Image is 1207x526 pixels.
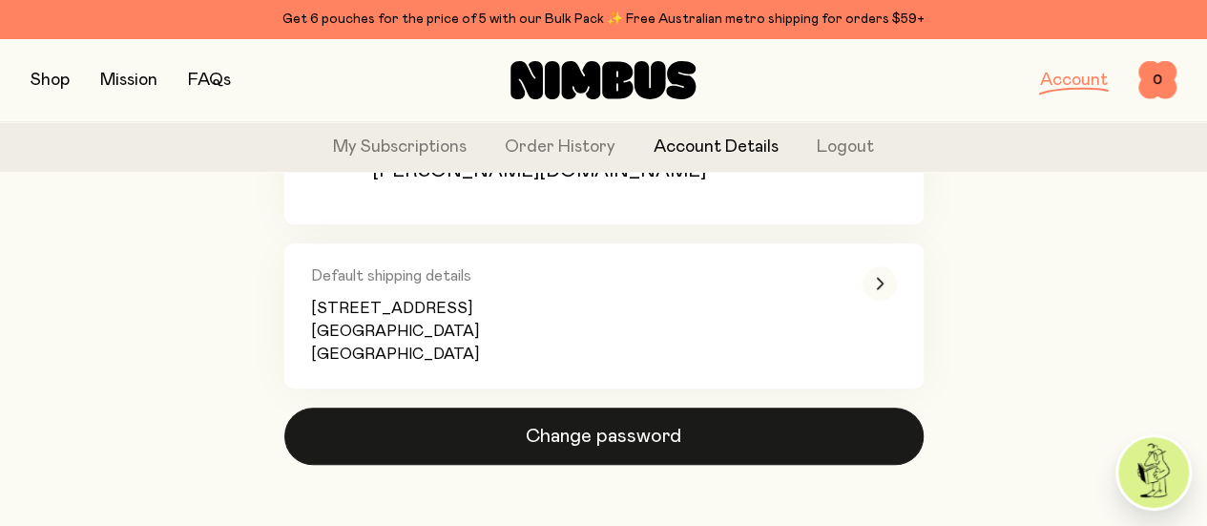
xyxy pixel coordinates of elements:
[1118,437,1189,508] img: agent
[284,408,924,465] button: Change password
[333,135,467,160] a: My Subscriptions
[654,135,779,160] a: Account Details
[311,266,836,285] h2: Default shipping details
[311,297,472,320] span: [STREET_ADDRESS]
[817,135,874,160] button: Logout
[31,8,1176,31] div: Get 6 pouches for the price of 5 with our Bulk Pack ✨ Free Australian metro shipping for orders $59+
[1138,61,1176,99] button: 0
[284,243,924,389] button: Default shipping details[STREET_ADDRESS][GEOGRAPHIC_DATA][GEOGRAPHIC_DATA]
[100,72,157,89] a: Mission
[311,320,479,343] span: [GEOGRAPHIC_DATA]
[188,72,231,89] a: FAQs
[311,343,479,366] span: [GEOGRAPHIC_DATA]
[505,135,615,160] a: Order History
[1040,72,1108,89] a: Account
